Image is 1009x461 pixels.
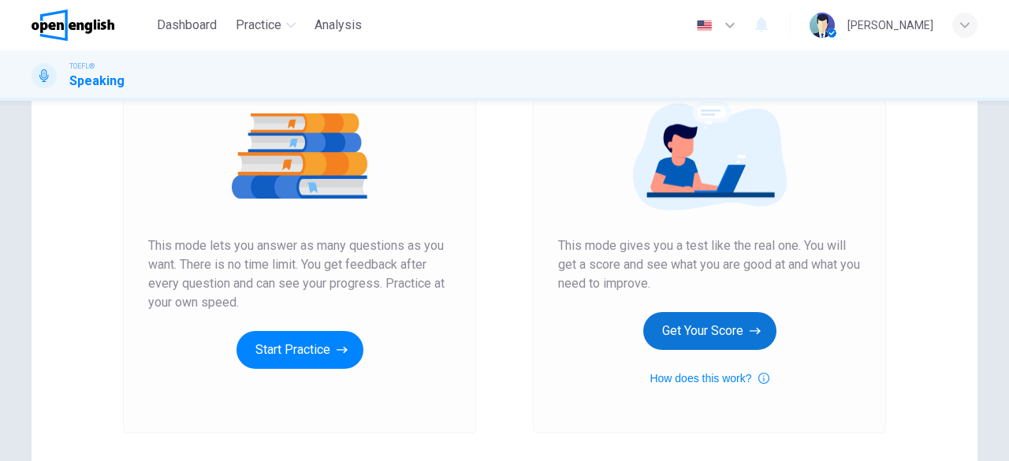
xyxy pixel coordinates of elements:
h1: Speaking [69,72,125,91]
span: This mode gives you a test like the real one. You will get a score and see what you are good at a... [558,236,861,293]
button: How does this work? [650,369,769,388]
img: OpenEnglish logo [32,9,114,41]
span: Practice [236,16,281,35]
img: en [694,20,714,32]
button: Get Your Score [643,312,776,350]
button: Analysis [308,11,368,39]
button: Dashboard [151,11,223,39]
a: OpenEnglish logo [32,9,151,41]
span: This mode lets you answer as many questions as you want. There is no time limit. You get feedback... [148,236,451,312]
img: Profile picture [810,13,835,38]
button: Start Practice [236,331,363,369]
button: Practice [229,11,302,39]
span: Analysis [315,16,362,35]
div: [PERSON_NAME] [847,16,933,35]
span: TOEFL® [69,61,95,72]
span: Dashboard [157,16,217,35]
